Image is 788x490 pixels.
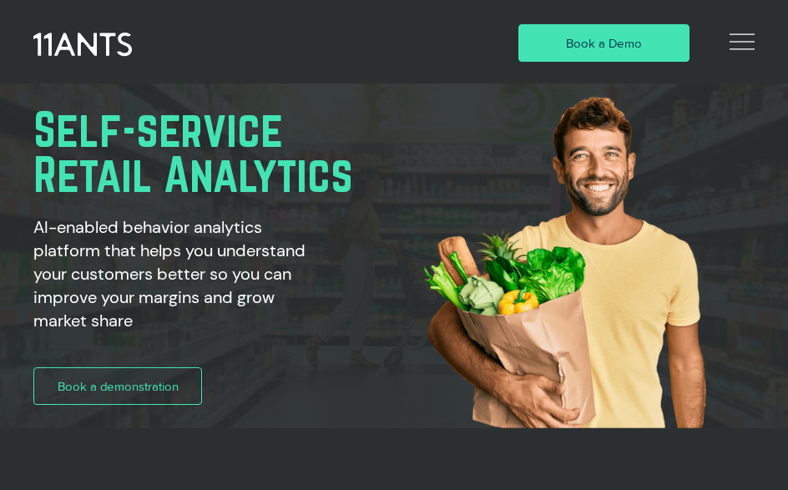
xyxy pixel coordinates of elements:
[730,29,755,54] svg: Open Site Navigation
[518,24,689,62] a: Book a Demo
[33,102,283,156] span: Self-service
[33,215,327,332] h2: AI-enabled behavior analytics platform that helps you understand your customers better so you can...
[33,367,202,405] a: Book a demonstration
[33,147,353,201] span: Retail Analytics
[566,34,642,52] span: Book a Demo
[58,377,179,395] span: Book a demonstration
